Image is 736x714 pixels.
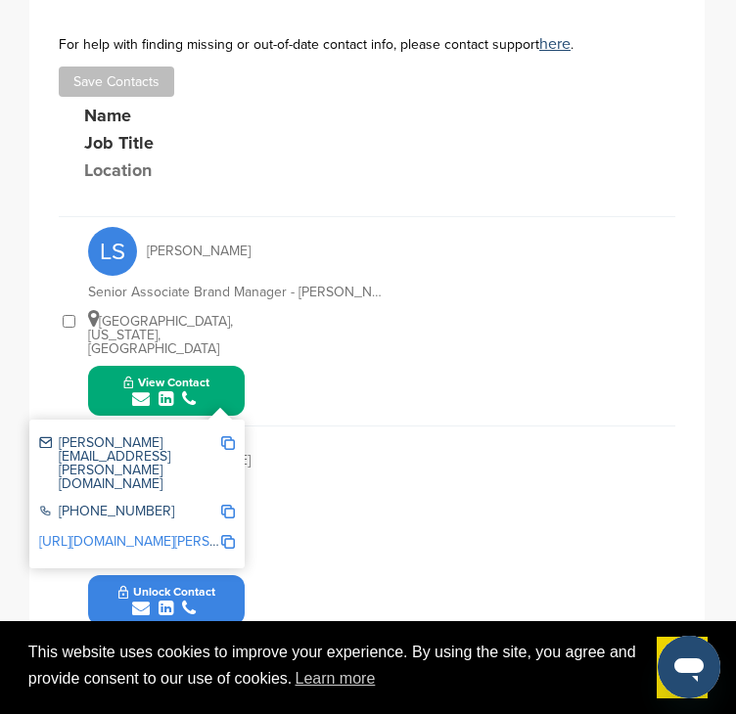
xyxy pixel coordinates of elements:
[221,436,235,450] img: Copy
[84,161,231,179] div: Location
[292,664,378,693] a: learn more about cookies
[88,286,382,299] div: Senior Associate Brand Manager - [PERSON_NAME] & Now And Later
[118,585,215,599] span: Unlock Contact
[95,571,239,630] button: Unlock Contact
[658,636,720,698] iframe: Button to launch messaging window
[147,245,251,258] span: [PERSON_NAME]
[84,107,299,124] div: Name
[88,227,137,276] span: LS
[88,313,233,357] span: [GEOGRAPHIC_DATA], [US_STATE], [GEOGRAPHIC_DATA]
[39,505,220,521] div: [PHONE_NUMBER]
[59,67,174,97] button: Save Contacts
[39,533,278,550] a: [URL][DOMAIN_NAME][PERSON_NAME]
[100,362,233,421] button: View Contact
[221,535,235,549] img: Copy
[59,36,675,52] div: For help with finding missing or out-of-date contact info, please contact support .
[28,641,642,693] span: This website uses cookies to improve your experience. By using the site, you agree and provide co...
[84,134,378,152] div: Job Title
[123,376,209,389] span: View Contact
[539,34,571,54] a: here
[221,505,235,518] img: Copy
[39,436,220,491] div: [PERSON_NAME][EMAIL_ADDRESS][PERSON_NAME][DOMAIN_NAME]
[657,637,708,699] a: dismiss cookie message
